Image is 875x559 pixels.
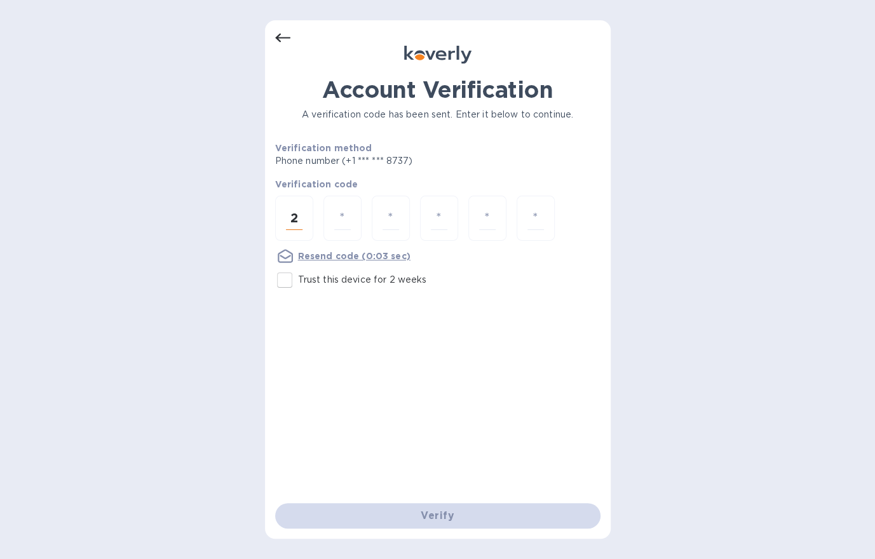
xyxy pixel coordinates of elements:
[275,154,510,168] p: Phone number (+1 *** *** 8737)
[275,178,600,191] p: Verification code
[275,76,600,103] h1: Account Verification
[275,143,372,153] b: Verification method
[275,108,600,121] p: A verification code has been sent. Enter it below to continue.
[298,273,427,286] p: Trust this device for 2 weeks
[298,251,410,261] u: Resend code (0:03 sec)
